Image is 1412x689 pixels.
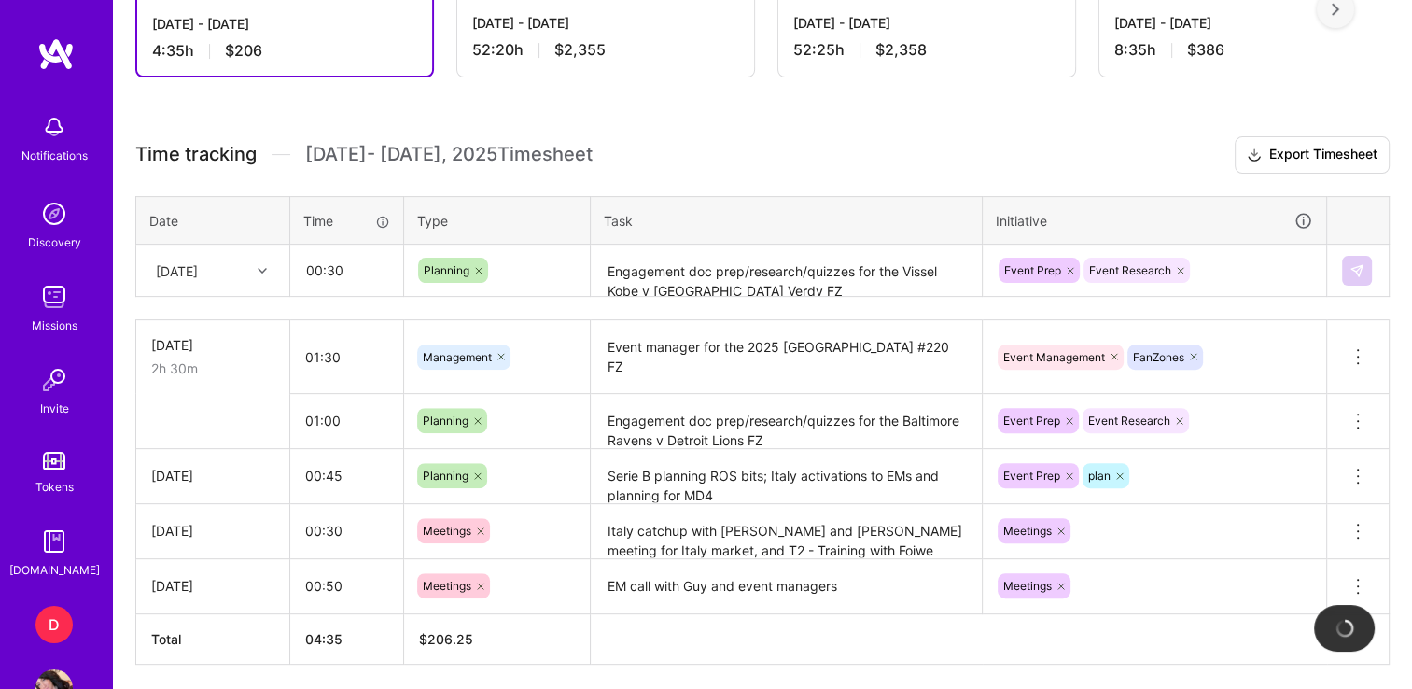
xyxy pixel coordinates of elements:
[258,266,267,275] i: icon Chevron
[1247,146,1262,165] i: icon Download
[1235,136,1390,174] button: Export Timesheet
[875,40,927,60] span: $2,358
[1089,263,1171,277] span: Event Research
[28,232,81,252] div: Discovery
[21,146,88,165] div: Notifications
[151,521,274,541] div: [DATE]
[593,322,980,392] textarea: Event manager for the 2025 [GEOGRAPHIC_DATA] #220 FZ
[35,477,74,497] div: Tokens
[290,506,403,555] input: HH:MM
[1003,350,1105,364] span: Event Management
[1133,350,1184,364] span: FanZones
[156,260,198,280] div: [DATE]
[423,524,471,538] span: Meetings
[1004,263,1061,277] span: Event Prep
[290,396,403,445] input: HH:MM
[151,576,274,596] div: [DATE]
[1187,40,1224,60] span: $386
[40,399,69,418] div: Invite
[793,40,1060,60] div: 52:25 h
[1003,414,1060,428] span: Event Prep
[593,561,980,612] textarea: EM call with Guy and event managers
[1003,524,1052,538] span: Meetings
[1114,13,1381,33] div: [DATE] - [DATE]
[593,396,980,447] textarea: Engagement doc prep/research/quizzes for the Baltimore Ravens v Detroit Lions FZ
[151,335,274,355] div: [DATE]
[136,196,290,245] th: Date
[423,350,492,364] span: Management
[35,523,73,560] img: guide book
[290,451,403,500] input: HH:MM
[136,613,290,664] th: Total
[591,196,983,245] th: Task
[1332,3,1339,16] img: right
[593,506,980,557] textarea: Italy catchup with [PERSON_NAME] and [PERSON_NAME] meeting for Italy market, and T2 - Training wi...
[305,143,593,166] span: [DATE] - [DATE] , 2025 Timesheet
[32,316,77,335] div: Missions
[423,469,468,483] span: Planning
[35,278,73,316] img: teamwork
[35,108,73,146] img: bell
[290,613,404,664] th: 04:35
[35,361,73,399] img: Invite
[423,579,471,593] span: Meetings
[303,211,390,231] div: Time
[419,631,473,647] span: $ 206.25
[1088,469,1111,483] span: plan
[31,606,77,643] a: D
[9,560,100,580] div: [DOMAIN_NAME]
[793,13,1060,33] div: [DATE] - [DATE]
[472,40,739,60] div: 52:20 h
[996,210,1313,232] div: Initiative
[290,332,403,382] input: HH:MM
[291,246,402,295] input: HH:MM
[593,451,980,502] textarea: Serie B planning ROS bits; Italy activations to EMs and planning for MD4
[135,143,257,166] span: Time tracking
[35,606,73,643] div: D
[1003,579,1052,593] span: Meetings
[152,14,417,34] div: [DATE] - [DATE]
[424,263,469,277] span: Planning
[290,561,403,611] input: HH:MM
[1003,469,1060,483] span: Event Prep
[1349,263,1364,278] img: Submit
[593,246,980,296] textarea: Engagement doc prep/research/quizzes for the Vissel Kobe v [GEOGRAPHIC_DATA] Verdy FZ
[225,41,262,61] span: $206
[43,452,65,470] img: tokens
[37,37,75,71] img: logo
[472,13,739,33] div: [DATE] - [DATE]
[151,466,274,485] div: [DATE]
[1335,618,1355,639] img: loading
[35,195,73,232] img: discovery
[423,414,468,428] span: Planning
[151,359,274,378] div: 2h 30m
[554,40,606,60] span: $2,355
[152,41,417,61] div: 4:35 h
[1114,40,1381,60] div: 8:35 h
[1342,256,1374,286] div: null
[1088,414,1170,428] span: Event Research
[404,196,591,245] th: Type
